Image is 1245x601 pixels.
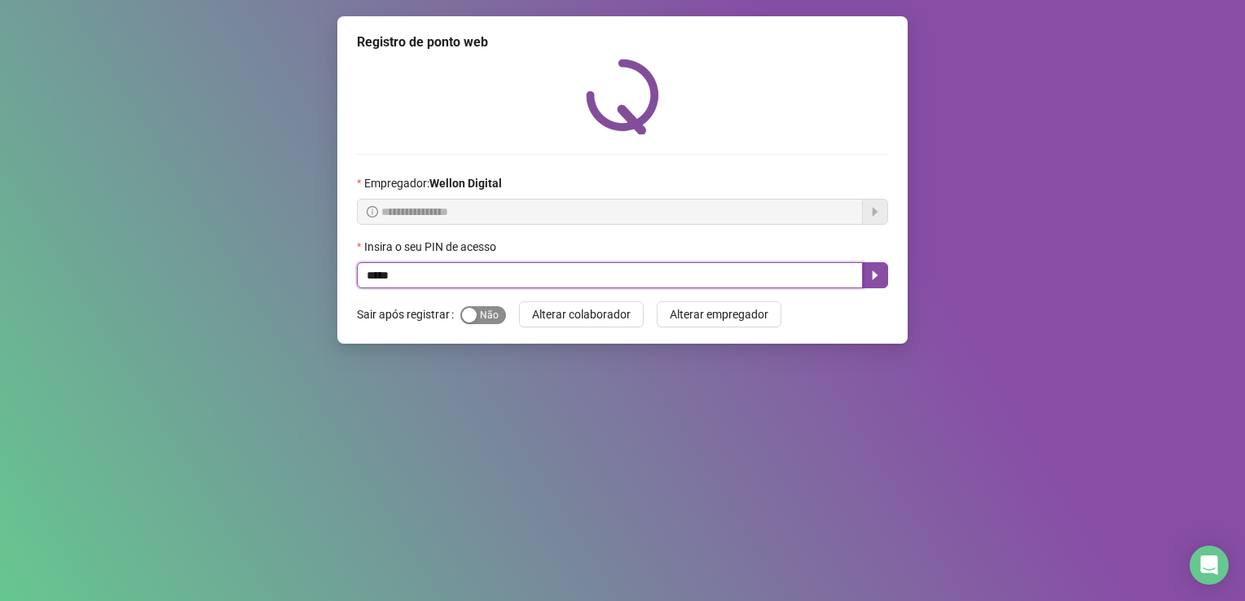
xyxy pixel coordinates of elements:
[519,301,644,327] button: Alterar colaborador
[586,59,659,134] img: QRPoint
[869,269,882,282] span: caret-right
[429,177,502,190] strong: Wellon Digital
[670,305,768,323] span: Alterar empregador
[367,206,378,217] span: info-circle
[357,301,460,327] label: Sair após registrar
[1190,546,1229,585] div: Open Intercom Messenger
[357,238,507,256] label: Insira o seu PIN de acesso
[357,33,888,52] div: Registro de ponto web
[532,305,631,323] span: Alterar colaborador
[364,174,502,192] span: Empregador :
[657,301,781,327] button: Alterar empregador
